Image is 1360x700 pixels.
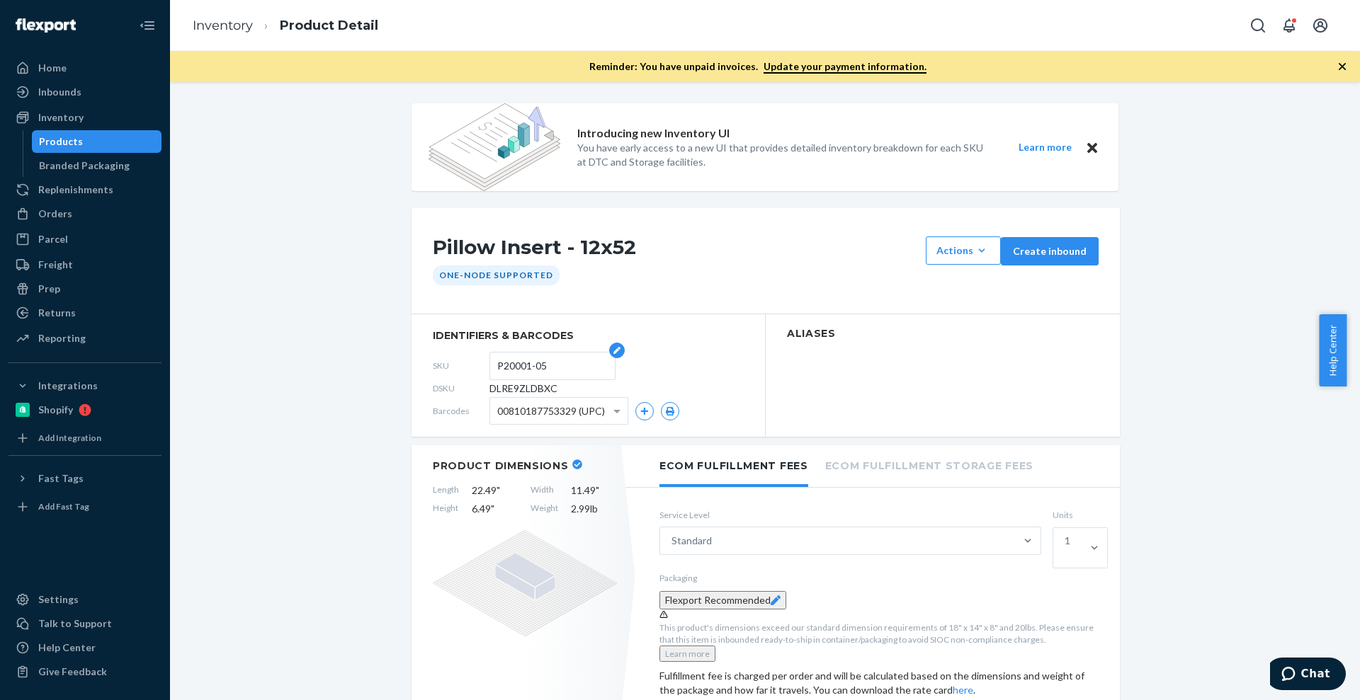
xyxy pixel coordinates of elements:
div: Home [38,61,67,75]
a: Add Integration [8,427,161,449]
a: Home [8,57,161,79]
p: You have early access to a new UI that provides detailed inventory breakdown for each SKU at DTC ... [577,141,992,169]
button: Learn more [1009,139,1080,156]
div: Parcel [38,232,68,246]
a: Help Center [8,636,161,659]
div: Inventory [38,110,84,125]
span: 22.49 [472,483,518,498]
button: Open notifications [1275,11,1303,40]
h2: Aliases [787,328,1099,339]
span: " [497,484,500,496]
button: Flexport Recommended [659,591,786,609]
button: Help Center [1319,314,1347,386]
div: Help Center [38,641,96,655]
div: Standard [671,534,712,548]
div: Give Feedback [38,665,107,679]
a: Returns [8,302,161,324]
span: Width [531,483,558,498]
h1: Pillow Insert - 12x52 [433,236,919,265]
div: Fulfillment fee is charged per order and will be calculated based on the dimensions and weight of... [659,669,1099,697]
a: Inventory [193,18,253,33]
span: DSKU [433,382,489,394]
a: Inbounds [8,81,161,103]
label: Service Level [659,509,1041,521]
li: Ecom Fulfillment Fees [659,445,808,487]
a: Orders [8,202,161,225]
div: Freight [38,258,73,272]
span: Length [433,483,459,498]
div: Settings [38,592,79,607]
a: Shopify [8,398,161,421]
span: Height [433,502,459,516]
ol: breadcrumbs [181,5,390,47]
div: Products [39,134,83,149]
div: Shopify [38,403,73,417]
div: Prep [38,282,60,296]
div: Branded Packaging [39,159,130,173]
div: Reporting [38,331,86,345]
div: Add Fast Tag [38,500,89,512]
button: Integrations [8,374,161,397]
input: 1 [1065,548,1066,562]
button: Open account menu [1306,11,1334,40]
div: Actions [936,243,990,258]
a: Replenishments [8,178,161,201]
img: Flexport logo [16,18,76,33]
h2: Product Dimensions [433,459,569,472]
div: Inbounds [38,85,81,99]
span: 11.49 [571,483,617,498]
span: " [596,484,599,496]
p: Introducing new Inventory UI [577,125,730,142]
a: Products [32,130,162,153]
button: Learn more [659,646,715,662]
button: Create inbound [1001,237,1099,265]
img: new-reports-banner-icon.82668bd98b6a51aee86340f2a7b77ae3.png [429,103,560,191]
span: Barcodes [433,405,489,417]
div: Returns [38,306,76,320]
li: Ecom Fulfillment Storage Fees [825,445,1033,484]
span: Weight [531,502,558,516]
div: One-Node Supported [433,265,560,285]
span: 2.99 lb [571,502,617,516]
label: Units [1053,509,1099,521]
button: Actions [926,236,1001,265]
a: Product Detail [280,18,378,33]
a: Settings [8,588,161,611]
button: Give Feedback [8,660,161,683]
a: Add Fast Tag [8,495,161,518]
a: Parcel [8,228,161,251]
a: here [953,684,973,696]
a: Freight [8,253,161,276]
a: Inventory [8,106,161,129]
p: Packaging [659,572,1099,584]
span: DLRE9ZLDBXC [489,381,557,396]
input: Standard [712,534,713,548]
p: Reminder: You have unpaid invoices. [589,59,926,74]
button: Close [1083,139,1101,156]
div: Add Integration [38,432,101,444]
button: Close Navigation [133,11,161,40]
a: Branded Packaging [32,154,162,177]
div: Replenishments [38,183,113,197]
div: Orders [38,207,72,221]
div: Fast Tags [38,471,84,486]
a: Update your payment information. [764,60,926,74]
a: Prep [8,277,161,300]
span: SKU [433,360,489,372]
iframe: Opens a widget where you can chat to one of our agents [1270,658,1346,693]
div: Talk to Support [38,616,112,631]
div: This product's dimensions exceed our standard dimension requirements of 18" x 14" x 8" and 20lbs.... [659,621,1099,662]
button: Fast Tags [8,467,161,490]
span: 6.49 [472,502,518,516]
span: 00810187753329 (UPC) [497,399,605,423]
div: Integrations [38,379,98,393]
button: Open Search Box [1244,11,1272,40]
span: identifiers & barcodes [433,328,744,343]
button: Talk to Support [8,612,161,635]
a: Reporting [8,327,161,350]
div: 1 [1065,534,1070,548]
span: " [491,503,494,515]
